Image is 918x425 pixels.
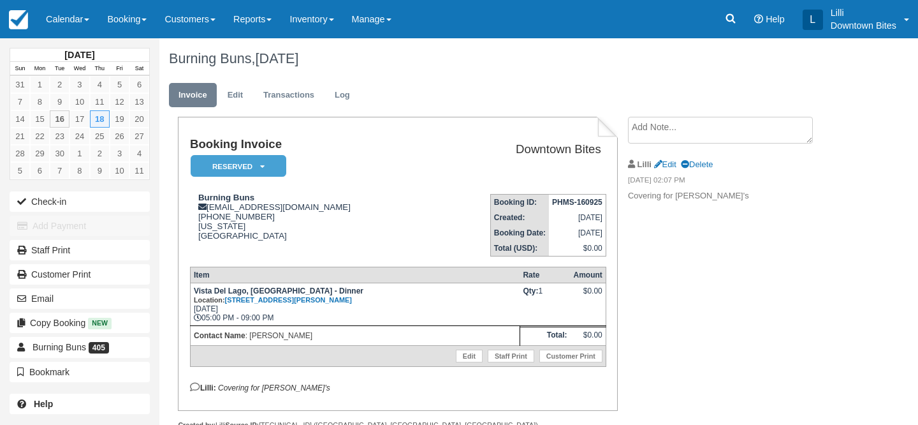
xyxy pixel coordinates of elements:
a: 1 [69,145,89,162]
p: : [PERSON_NAME] [194,329,516,342]
a: Edit [456,350,483,362]
h2: Downtown Bites [437,143,601,156]
th: Rate [520,267,570,283]
a: 15 [30,110,50,128]
button: Check-in [10,191,150,212]
a: 25 [90,128,110,145]
a: 9 [90,162,110,179]
span: 405 [89,342,109,354]
th: Amount [570,267,606,283]
a: 28 [10,145,30,162]
div: $0.00 [573,287,602,306]
th: Sat [129,62,149,76]
a: 9 [50,93,69,110]
th: Fri [110,62,129,76]
button: Copy Booking New [10,313,150,333]
th: Total (USD): [490,241,549,257]
div: L [803,10,823,30]
a: 3 [69,76,89,93]
a: 7 [10,93,30,110]
a: Transactions [254,83,324,108]
td: [DATE] [549,225,606,241]
h1: Burning Buns, [169,51,838,66]
a: 6 [129,76,149,93]
a: 2 [50,76,69,93]
a: 27 [129,128,149,145]
a: Staff Print [488,350,534,362]
th: Booking Date: [490,225,549,241]
a: 29 [30,145,50,162]
td: 1 [520,283,570,326]
a: 23 [50,128,69,145]
a: Reserved [190,154,282,178]
a: 11 [90,93,110,110]
th: Sun [10,62,30,76]
span: New [88,318,112,329]
a: 13 [129,93,149,110]
th: Thu [90,62,110,76]
strong: PHMS-160925 [552,198,602,207]
button: Bookmark [10,362,150,382]
h1: Booking Invoice [190,138,432,151]
a: 8 [69,162,89,179]
a: 24 [69,128,89,145]
a: Customer Print [10,264,150,285]
a: Delete [681,160,713,169]
a: 26 [110,128,129,145]
th: Booking ID: [490,195,549,211]
em: Covering for [PERSON_NAME]'s [218,384,330,392]
b: Help [34,399,53,409]
a: 20 [129,110,149,128]
button: Email [10,288,150,309]
a: 2 [90,145,110,162]
td: [DATE] [549,210,606,225]
a: Invoice [169,83,217,108]
strong: Burning Buns [198,193,254,202]
td: [DATE] 05:00 PM - 09:00 PM [190,283,520,326]
a: [STREET_ADDRESS][PERSON_NAME] [225,296,352,304]
small: Location: [194,296,352,304]
strong: Lilli: [190,384,216,392]
a: 4 [129,145,149,162]
a: 22 [30,128,50,145]
a: 8 [30,93,50,110]
em: [DATE] 02:07 PM [628,175,838,189]
strong: [DATE] [64,50,94,60]
a: 31 [10,76,30,93]
a: Edit [218,83,252,108]
th: Item [190,267,520,283]
th: Created: [490,210,549,225]
a: Log [325,83,360,108]
th: Wed [69,62,89,76]
strong: Lilli [637,160,652,169]
a: Help [10,394,150,414]
button: Add Payment [10,216,150,236]
a: Burning Buns 405 [10,337,150,357]
a: 1 [30,76,50,93]
a: 21 [10,128,30,145]
th: Tue [50,62,69,76]
a: 10 [69,93,89,110]
a: 18 [90,110,110,128]
span: [DATE] [256,50,299,66]
p: Covering for [PERSON_NAME]'s [628,190,838,202]
a: 6 [30,162,50,179]
a: 5 [10,162,30,179]
div: [EMAIL_ADDRESS][DOMAIN_NAME] [PHONE_NUMBER] [US_STATE] [GEOGRAPHIC_DATA] [190,193,432,241]
a: 16 [50,110,69,128]
span: Help [766,14,785,24]
a: 11 [129,162,149,179]
span: Burning Buns [33,342,86,352]
a: 7 [50,162,69,179]
td: $0.00 [570,327,606,346]
a: 14 [10,110,30,128]
strong: Contact Name [194,331,245,340]
p: Downtown Bites [831,19,896,32]
strong: Qty [523,287,538,295]
a: Customer Print [539,350,602,362]
a: 3 [110,145,129,162]
th: Total: [520,327,570,346]
a: 17 [69,110,89,128]
em: Reserved [191,155,286,177]
strong: Vista Del Lago, [GEOGRAPHIC_DATA] - Dinner [194,287,363,304]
